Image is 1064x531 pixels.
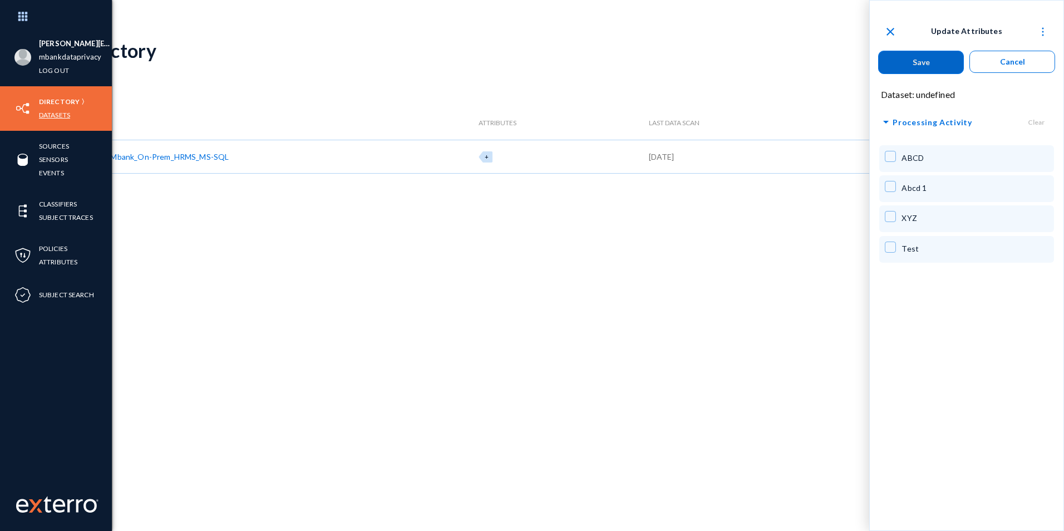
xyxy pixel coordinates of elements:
img: icon-compliance.svg [14,287,31,303]
span: + [485,153,489,160]
a: Directory [39,95,80,108]
img: exterro-work-mark.svg [16,496,98,513]
img: icon-policies.svg [14,247,31,264]
img: icon-elements.svg [14,203,31,219]
a: Subject Traces [39,211,93,224]
a: Sensors [39,153,68,166]
img: icon-sources.svg [14,151,31,168]
a: Classifiers [39,198,77,210]
div: Directory [73,39,156,62]
img: exterro-logo.svg [29,499,42,513]
a: Log out [39,64,69,77]
a: Events [39,166,64,179]
span: Attributes [479,119,516,127]
div: [DATE] [649,151,674,163]
img: app launcher [6,4,40,28]
span: Last Data Scan [649,119,700,127]
a: Subject Search [39,288,94,301]
img: blank-profile-picture.png [14,49,31,66]
a: Datasets [39,109,70,121]
a: Policies [39,242,67,255]
li: [PERSON_NAME][EMAIL_ADDRESS][PERSON_NAME][DOMAIN_NAME] [39,37,112,51]
div: Mbank_On-Prem_HRMS_MS-SQL [110,151,229,163]
a: mbankdataprivacy [39,51,101,63]
a: Sources [39,140,69,153]
a: Attributes [39,255,77,268]
img: icon-inventory.svg [14,100,31,117]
